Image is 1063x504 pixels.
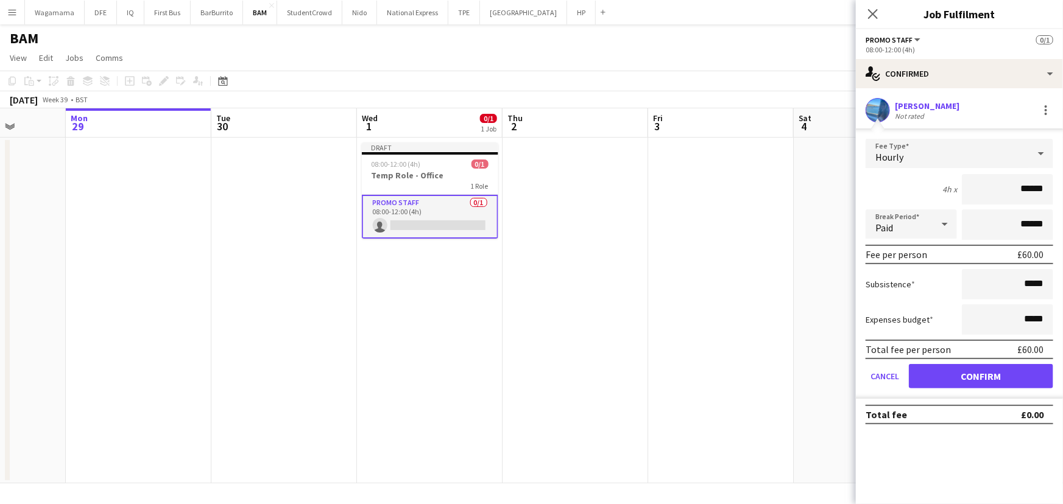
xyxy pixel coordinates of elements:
span: Paid [875,222,893,234]
span: 08:00-12:00 (4h) [372,159,421,169]
span: 29 [69,119,88,133]
span: Wed [362,113,378,124]
div: 1 Job [481,124,496,133]
span: Tue [216,113,230,124]
span: 3 [651,119,663,133]
button: Promo Staff [866,35,922,44]
span: Hourly [875,151,903,163]
div: Total fee [866,408,907,421]
span: Jobs [65,52,83,63]
button: TPE [448,1,480,24]
span: 4 [797,119,812,133]
span: 2 [506,119,523,133]
span: Comms [96,52,123,63]
span: Fri [653,113,663,124]
div: £0.00 [1021,408,1044,421]
div: Not rated [895,111,927,121]
button: National Express [377,1,448,24]
button: DFE [85,1,117,24]
span: Sat [799,113,812,124]
a: Comms [91,50,128,66]
app-job-card: Draft08:00-12:00 (4h)0/1Temp Role - Office1 RolePromo Staff0/108:00-12:00 (4h) [362,142,498,239]
h1: BAM [10,29,38,47]
span: Mon [71,113,88,124]
div: BST [76,95,88,104]
button: IQ [117,1,144,24]
div: Fee per person [866,248,927,261]
div: [DATE] [10,94,38,106]
span: View [10,52,27,63]
app-card-role: Promo Staff0/108:00-12:00 (4h) [362,195,498,239]
a: Jobs [60,50,88,66]
span: Edit [39,52,53,63]
button: [GEOGRAPHIC_DATA] [480,1,567,24]
button: Wagamama [25,1,85,24]
label: Expenses budget [866,314,933,325]
span: 0/1 [471,159,489,169]
h3: Temp Role - Office [362,170,498,181]
button: Cancel [866,364,904,388]
button: Nido [342,1,377,24]
span: 30 [214,119,230,133]
button: Confirm [909,364,1053,388]
div: £60.00 [1017,248,1044,261]
a: Edit [34,50,58,66]
div: Total fee per person [866,343,951,355]
label: Subsistence [866,279,915,290]
button: BarBurrito [191,1,243,24]
span: Promo Staff [866,35,913,44]
div: [PERSON_NAME] [895,100,959,111]
h3: Job Fulfilment [856,6,1063,22]
span: 1 [360,119,378,133]
div: 08:00-12:00 (4h) [866,45,1053,54]
div: 4h x [942,184,957,195]
button: HP [567,1,596,24]
button: StudentCrowd [277,1,342,24]
button: BAM [243,1,277,24]
span: 1 Role [471,181,489,191]
div: £60.00 [1017,343,1044,355]
div: Confirmed [856,59,1063,88]
button: First Bus [144,1,191,24]
div: Draft [362,142,498,152]
span: Thu [507,113,523,124]
span: 0/1 [480,114,497,123]
span: 0/1 [1036,35,1053,44]
span: Week 39 [40,95,71,104]
a: View [5,50,32,66]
